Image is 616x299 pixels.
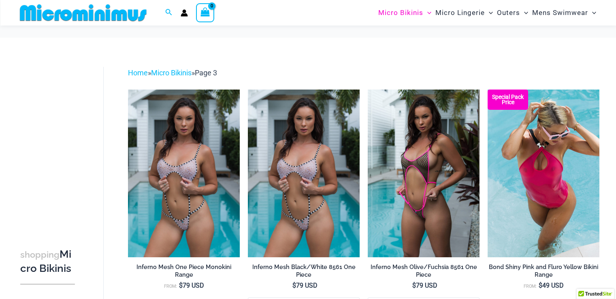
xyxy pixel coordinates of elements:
[151,68,192,77] a: Micro Bikinis
[435,2,485,23] span: Micro Lingerie
[292,282,318,289] bdi: 79 USD
[368,263,480,278] h2: Inferno Mesh Olive/Fuchsia 8561 One Piece
[539,282,542,289] span: $
[412,282,416,289] span: $
[248,90,360,257] img: Inferno Mesh Black White 8561 One Piece 05
[488,263,599,282] a: Bond Shiny Pink and Fluro Yellow Bikini Range
[196,3,215,22] a: View Shopping Cart, empty
[195,68,217,77] span: Page 3
[20,60,93,222] iframe: TrustedSite Certified
[497,2,520,23] span: Outers
[532,2,588,23] span: Mens Swimwear
[488,90,599,257] img: Bond Shiny Pink 8935 One Piece 09v2
[128,263,240,278] h2: Inferno Mesh One Piece Monokini Range
[128,90,240,257] a: Inferno Mesh Black White 8561 One Piece 05Inferno Mesh Olive Fuchsia 8561 One Piece 03Inferno Mes...
[433,2,495,23] a: Micro LingerieMenu ToggleMenu Toggle
[179,282,204,289] bdi: 79 USD
[165,8,173,18] a: Search icon link
[530,2,598,23] a: Mens SwimwearMenu ToggleMenu Toggle
[128,68,217,77] span: » »
[524,284,537,289] span: From:
[17,4,150,22] img: MM SHOP LOGO FLAT
[20,250,60,260] span: shopping
[423,2,431,23] span: Menu Toggle
[488,94,528,105] b: Special Pack Price
[368,263,480,282] a: Inferno Mesh Olive/Fuchsia 8561 One Piece
[248,263,360,278] h2: Inferno Mesh Black/White 8561 One Piece
[164,284,177,289] span: From:
[181,9,188,17] a: Account icon link
[488,90,599,257] a: Bond Shiny Pink 8935 One Piece 09v2 Bond Shiny Pink 8935 One Piece 08Bond Shiny Pink 8935 One Pie...
[412,282,437,289] bdi: 79 USD
[128,68,148,77] a: Home
[20,248,75,276] h3: Micro Bikinis
[248,263,360,282] a: Inferno Mesh Black/White 8561 One Piece
[292,282,296,289] span: $
[128,263,240,282] a: Inferno Mesh One Piece Monokini Range
[588,2,596,23] span: Menu Toggle
[539,282,564,289] bdi: 49 USD
[488,263,599,278] h2: Bond Shiny Pink and Fluro Yellow Bikini Range
[179,282,183,289] span: $
[375,1,600,24] nav: Site Navigation
[248,90,360,257] a: Inferno Mesh Black White 8561 One Piece 05Inferno Mesh Black White 8561 One Piece 08Inferno Mesh ...
[378,2,423,23] span: Micro Bikinis
[485,2,493,23] span: Menu Toggle
[520,2,528,23] span: Menu Toggle
[495,2,530,23] a: OutersMenu ToggleMenu Toggle
[128,90,240,257] img: Inferno Mesh Black White 8561 One Piece 05
[376,2,433,23] a: Micro BikinisMenu ToggleMenu Toggle
[368,90,480,257] img: Inferno Mesh Olive Fuchsia 8561 One Piece 02
[368,90,480,257] a: Inferno Mesh Olive Fuchsia 8561 One Piece 02Inferno Mesh Olive Fuchsia 8561 One Piece 07Inferno M...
